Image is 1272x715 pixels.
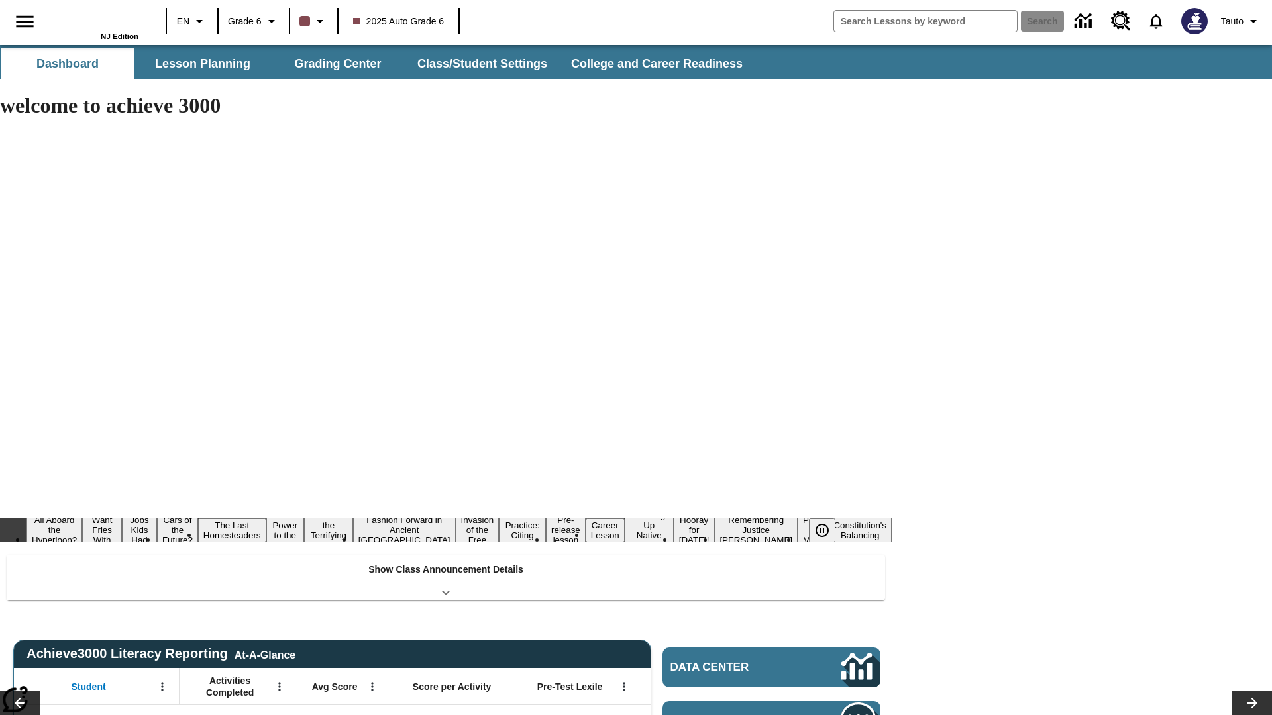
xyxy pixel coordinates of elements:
span: Activities Completed [186,675,274,698]
button: Slide 11 Pre-release lesson [546,513,586,547]
button: Slide 7 Attack of the Terrifying Tomatoes [304,508,353,552]
button: Pause [809,518,835,542]
span: Score per Activity [413,681,492,692]
button: Lesson carousel, Next [1232,691,1272,715]
button: Slide 1 All Aboard the Hyperloop? [26,513,82,547]
button: Slide 5 The Last Homesteaders [198,518,266,542]
button: College and Career Readiness [560,48,753,79]
button: Slide 3 Dirty Jobs Kids Had To Do [122,503,157,557]
span: Data Center [670,661,796,674]
button: Open side menu [5,2,44,41]
button: Open Menu [362,677,382,696]
button: Open Menu [270,677,290,696]
button: Slide 17 The Constitution's Balancing Act [828,508,892,552]
button: Slide 9 The Invasion of the Free CD [456,503,500,557]
div: Home [52,5,138,40]
button: Slide 4 Cars of the Future? [157,513,198,547]
button: Slide 10 Mixed Practice: Citing Evidence [499,508,546,552]
span: Tauto [1221,15,1244,28]
button: Class color is dark brown. Change class color [294,9,333,33]
p: Show Class Announcement Details [368,563,523,577]
button: Select a new avatar [1173,4,1216,38]
span: 2025 Auto Grade 6 [353,15,445,28]
a: Home [52,6,138,32]
a: Resource Center, Will open in new tab [1103,3,1139,39]
button: Slide 13 Cooking Up Native Traditions [625,508,674,552]
button: Slide 2 Do You Want Fries With That? [82,503,122,557]
button: Language: EN, Select a language [171,9,213,33]
button: Open Menu [152,677,172,696]
span: Achieve3000 Literacy Reporting [26,646,295,661]
div: Pause [809,518,849,542]
button: Open Menu [614,677,634,696]
img: Avatar [1181,8,1208,34]
button: Slide 15 Remembering Justice O'Connor [714,513,798,547]
span: NJ Edition [101,32,138,40]
div: Show Class Announcement Details [7,555,885,600]
a: Data Center [662,647,880,687]
span: Student [72,681,106,692]
button: Slide 16 Point of View [798,513,828,547]
button: Lesson Planning [136,48,269,79]
button: Profile/Settings [1216,9,1267,33]
a: Notifications [1139,4,1173,38]
div: At-A-Glance [235,647,295,661]
button: Slide 8 Fashion Forward in Ancient Rome [353,513,456,547]
button: Class/Student Settings [407,48,558,79]
span: Avg Score [312,681,358,692]
button: Slide 14 Hooray for Constitution Day! [674,513,715,547]
button: Dashboard [1,48,134,79]
a: Data Center [1067,3,1103,40]
span: EN [177,15,189,28]
button: Grading Center [272,48,404,79]
input: search field [834,11,1017,32]
span: Pre-Test Lexile [537,681,603,692]
span: Grade 6 [228,15,262,28]
button: Slide 6 Solar Power to the People [266,508,305,552]
button: Slide 12 Career Lesson [586,518,625,542]
button: Grade: Grade 6, Select a grade [223,9,285,33]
